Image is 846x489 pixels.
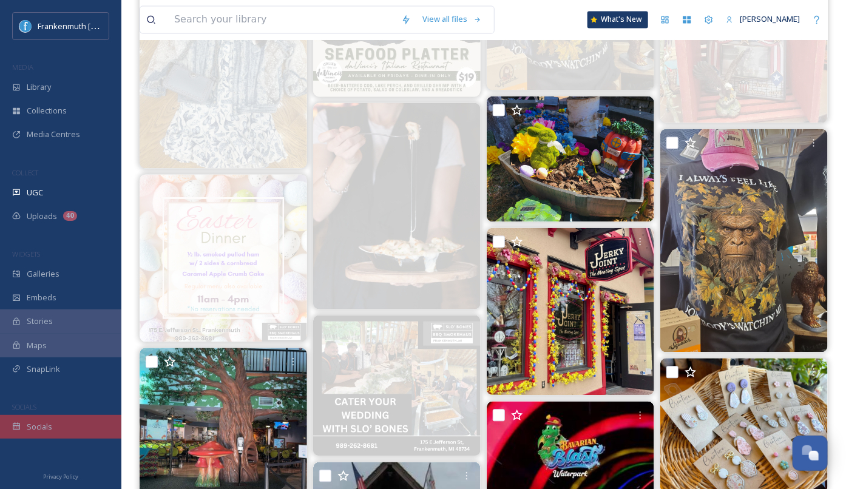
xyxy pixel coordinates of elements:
span: SnapLink [27,363,60,375]
img: Sweet and spicy are on the menu at jerkyjointfrankenmuth! 🌈🔥 Get $1 OFF Australian Licorice and s... [487,228,654,396]
span: Galleries [27,268,59,280]
span: Frankenmuth [US_STATE] [38,20,129,32]
img: A legendary birthday is just around the corner! 🥳 Swing by Frank’s Muth and grab the perfect part... [660,129,828,352]
img: Here's a reminder that we are going to make your Easter dinner for you! [140,175,307,342]
span: MEDIA [12,62,33,72]
img: 🌷✨ Our fairy gardens got a spring refresh, and they're blooming with Easter magic! [487,96,654,222]
span: Stories [27,315,53,327]
a: Privacy Policy [43,468,78,483]
a: View all files [417,8,488,32]
a: What's New [587,12,648,29]
span: Library [27,81,51,93]
span: Privacy Policy [43,473,78,481]
span: UGC [27,187,43,198]
span: Maps [27,340,47,351]
span: Media Centres [27,129,80,140]
span: Uploads [27,211,57,222]
span: Embeds [27,292,56,303]
input: Search your library [168,7,395,33]
img: Social%20Media%20PFP%202025.jpg [19,20,32,32]
button: Open Chat [793,436,828,471]
a: [PERSON_NAME] [720,8,806,32]
img: You name it, we can cater it. Call us today! [313,315,481,456]
span: Collections [27,105,67,116]
span: Socials [27,421,52,433]
span: WIDGETS [12,249,40,258]
span: SOCIALS [12,402,36,411]
span: COLLECT [12,168,38,177]
img: When the cheese pull speaks louder than words. 🤤 [313,103,481,310]
div: 40 [63,211,77,221]
span: [PERSON_NAME] [740,14,800,25]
